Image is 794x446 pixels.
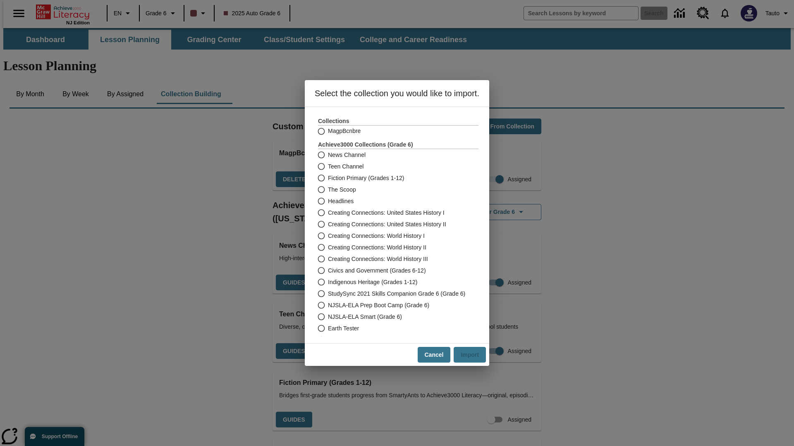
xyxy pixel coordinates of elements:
[328,174,404,183] span: Fiction Primary (Grades 1-12)
[328,324,359,333] span: Earth Tester
[328,278,417,287] span: Indigenous Heritage (Grades 1-12)
[318,140,478,149] h3: Achieve3000 Collections (Grade 6 )
[328,255,428,263] span: Creating Connections: World History III
[328,289,465,298] span: StudySync 2021 Skills Companion Grade 6 (Grade 6)
[328,162,364,171] span: Teen Channel
[418,347,451,363] button: Cancel
[328,301,429,310] span: NJSLA-ELA Prep Boot Camp (Grade 6)
[328,266,426,275] span: Civics and Government (Grades 6-12)
[328,185,356,194] span: The Scoop
[328,313,402,321] span: NJSLA-ELA Smart (Grade 6)
[328,220,446,229] span: Creating Connections: United States History II
[328,336,388,344] span: Civics and Government
[305,80,489,107] h6: Select the collection you would like to import.
[328,209,445,217] span: Creating Connections: United States History I
[318,117,478,125] h3: Collections
[328,151,366,159] span: News Channel
[328,197,354,206] span: Headlines
[328,232,425,240] span: Creating Connections: World History I
[328,127,361,135] span: MagpBcnbre
[328,243,426,252] span: Creating Connections: World History II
